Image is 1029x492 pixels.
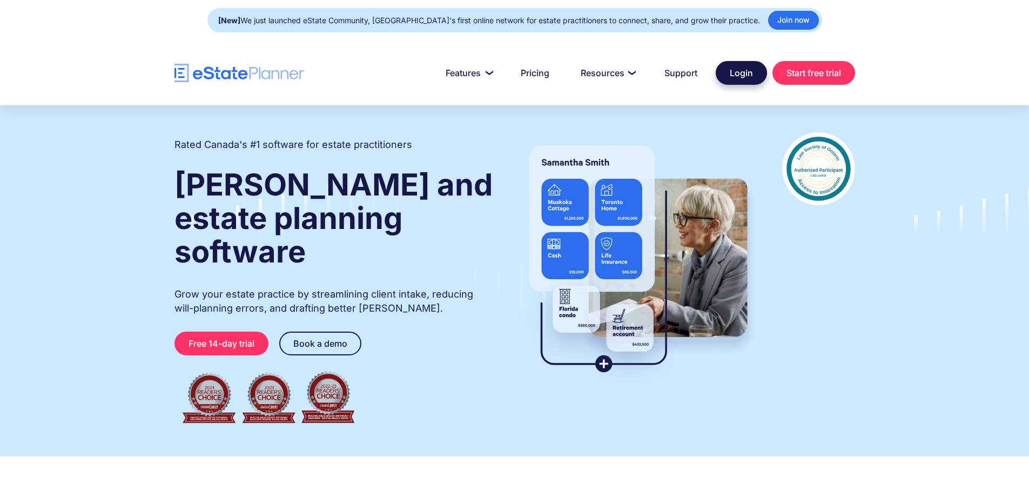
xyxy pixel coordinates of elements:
[279,332,361,355] a: Book a demo
[508,62,562,84] a: Pricing
[174,287,494,315] p: Grow your estate practice by streamlining client intake, reducing will-planning errors, and draft...
[716,61,767,85] a: Login
[174,166,493,270] strong: [PERSON_NAME] and estate planning software
[174,138,412,152] h2: Rated Canada's #1 software for estate practitioners
[174,332,268,355] a: Free 14-day trial
[218,13,760,28] div: We just launched eState Community, [GEOGRAPHIC_DATA]'s first online network for estate practition...
[433,62,502,84] a: Features
[768,11,819,30] a: Join now
[772,61,855,85] a: Start free trial
[174,64,304,83] a: home
[568,62,646,84] a: Resources
[516,132,761,386] img: estate planner showing wills to their clients, using eState Planner, a leading estate planning so...
[218,16,240,25] strong: [New]
[651,62,710,84] a: Support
